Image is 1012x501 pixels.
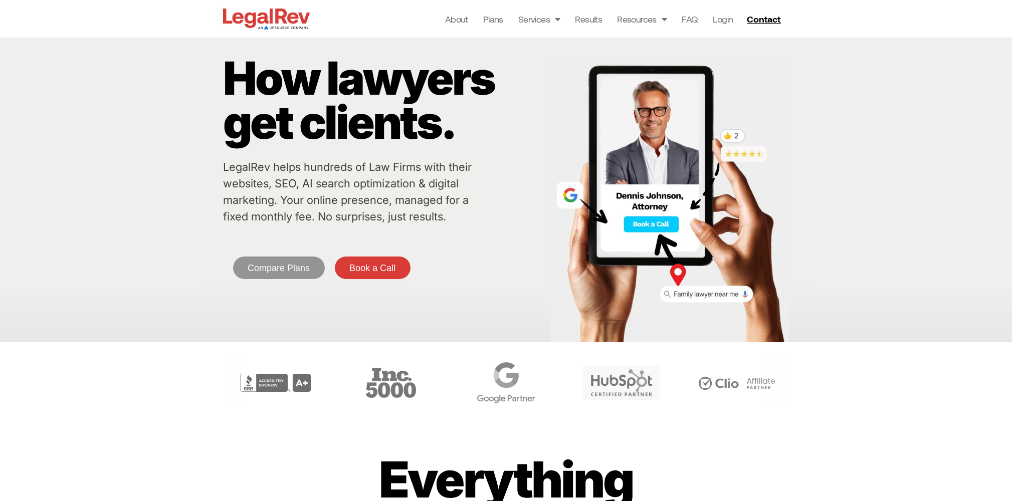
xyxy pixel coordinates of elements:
[223,160,472,223] a: LegalRev helps hundreds of Law Firms with their websites, SEO, AI search optimization & digital m...
[713,12,733,26] a: Login
[445,12,733,26] nav: Menu
[221,357,792,408] div: Carousel
[445,12,468,26] a: About
[747,15,780,24] span: Contact
[575,12,602,26] a: Results
[335,257,411,279] a: Book a Call
[248,264,310,273] span: Compare Plans
[518,12,560,26] a: Services
[223,56,546,144] p: How lawyers get clients.
[336,357,446,408] div: 3 / 6
[617,12,667,26] a: Resources
[349,264,395,273] span: Book a Call
[682,12,698,26] a: FAQ
[743,11,787,27] a: Contact
[566,357,677,408] div: 5 / 6
[682,357,792,408] div: 6 / 6
[233,257,325,279] a: Compare Plans
[221,357,331,408] div: 2 / 6
[451,357,561,408] div: 4 / 6
[483,12,503,26] a: Plans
